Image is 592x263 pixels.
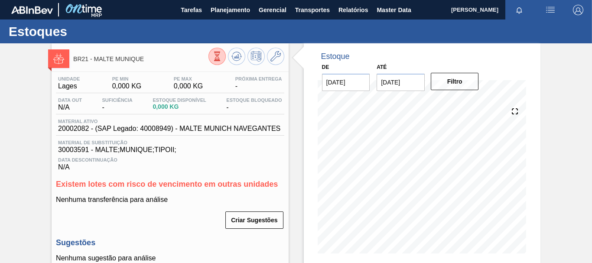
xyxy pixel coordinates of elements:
span: Existem lotes com risco de vencimento em outras unidades [56,180,278,188]
span: 0,000 KG [153,104,206,110]
span: Data Descontinuação [58,157,282,162]
button: Notificações [505,4,533,16]
span: Suficiência [102,97,133,103]
span: Material de Substituição [58,140,282,145]
input: dd/mm/yyyy [377,74,425,91]
span: Relatórios [338,5,368,15]
img: Logout [573,5,583,15]
div: N/A [56,154,284,171]
div: Criar Sugestões [226,211,284,230]
span: Próxima Entrega [235,76,282,81]
button: Ir ao Master Data / Geral [267,48,284,65]
span: PE MAX [174,76,203,81]
div: - [233,76,284,90]
span: Planejamento [211,5,250,15]
span: Estoque Disponível [153,97,206,103]
span: Gerencial [259,5,286,15]
h1: Estoques [9,26,163,36]
span: 20002082 - (SAP Legado: 40008949) - MALTE MUNICH NAVEGANTES [58,125,280,133]
div: - [224,97,284,111]
span: Lages [58,82,80,90]
img: userActions [545,5,556,15]
label: Até [377,64,387,70]
input: dd/mm/yyyy [322,74,370,91]
img: Ícone [53,53,64,64]
span: Transportes [295,5,330,15]
span: Master Data [377,5,411,15]
button: Programar Estoque [247,48,265,65]
h3: Sugestões [56,238,284,247]
button: Atualizar Gráfico [228,48,245,65]
span: 30003591 - MALTE;MUNIQUE;TIPOII; [58,146,282,154]
span: Tarefas [181,5,202,15]
div: - [100,97,135,111]
p: Nenhuma transferência para análise [56,196,284,204]
button: Visão Geral dos Estoques [208,48,226,65]
span: Unidade [58,76,80,81]
span: 0,000 KG [112,82,142,90]
img: TNhmsLtSVTkK8tSr43FrP2fwEKptu5GPRR3wAAAABJRU5ErkJggg== [11,6,53,14]
p: Nenhuma sugestão para análise [56,254,284,262]
span: Estoque Bloqueado [226,97,282,103]
label: De [322,64,329,70]
span: 0,000 KG [174,82,203,90]
div: N/A [56,97,84,111]
span: BR21 - MALTE MUNIQUE [73,56,208,62]
button: Criar Sugestões [225,211,283,229]
span: Data out [58,97,82,103]
span: Material ativo [58,119,280,124]
div: Estoque [321,52,350,61]
button: Filtro [431,73,479,90]
span: PE MIN [112,76,142,81]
